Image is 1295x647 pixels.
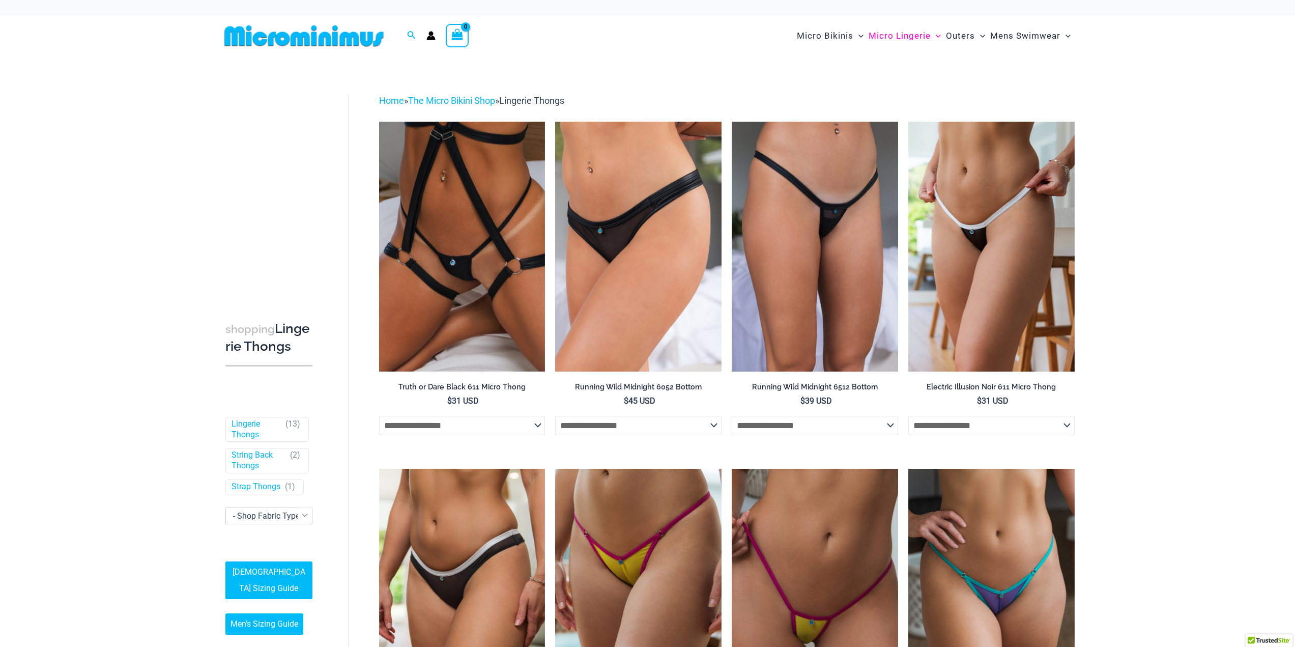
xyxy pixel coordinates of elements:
[908,122,1075,371] img: Electric Illusion Noir Micro 01
[869,23,931,49] span: Micro Lingerie
[853,23,864,49] span: Menu Toggle
[408,95,495,106] a: The Micro Bikini Shop
[977,396,1009,406] bdi: 31 USD
[446,24,469,47] a: View Shopping Cart, empty
[407,30,416,42] a: Search icon link
[232,482,280,492] a: Strap Thongs
[447,396,479,406] bdi: 31 USD
[800,396,805,406] span: $
[287,482,292,491] span: 1
[866,20,943,51] a: Micro LingerieMenu ToggleMenu Toggle
[555,382,722,396] a: Running Wild Midnight 6052 Bottom
[800,396,832,406] bdi: 39 USD
[1060,23,1071,49] span: Menu Toggle
[288,419,297,429] span: 13
[232,450,285,471] a: String Back Thongs
[379,95,404,106] a: Home
[908,382,1075,396] a: Electric Illusion Noir 611 Micro Thong
[732,382,898,396] a: Running Wild Midnight 6512 Bottom
[379,382,545,392] h2: Truth or Dare Black 611 Micro Thong
[225,320,312,355] h3: Lingerie Thongs
[732,122,898,371] img: Running Wild Midnight 6512 Bottom 10
[447,396,452,406] span: $
[931,23,941,49] span: Menu Toggle
[285,482,295,492] span: ( )
[225,323,275,335] span: shopping
[225,508,312,524] span: - Shop Fabric Type
[988,20,1073,51] a: Mens SwimwearMenu ToggleMenu Toggle
[233,511,300,521] span: - Shop Fabric Type
[499,95,564,106] span: Lingerie Thongs
[220,24,388,47] img: MM SHOP LOGO FLAT
[943,20,988,51] a: OutersMenu ToggleMenu Toggle
[232,419,281,440] a: Lingerie Thongs
[226,508,312,524] span: - Shop Fabric Type
[732,382,898,392] h2: Running Wild Midnight 6512 Bottom
[225,561,312,599] a: [DEMOGRAPHIC_DATA] Sizing Guide
[290,450,300,471] span: ( )
[977,396,982,406] span: $
[379,95,564,106] span: » »
[946,23,975,49] span: Outers
[624,396,628,406] span: $
[793,19,1075,53] nav: Site Navigation
[293,450,297,460] span: 2
[285,419,300,440] span: ( )
[555,122,722,371] a: Running Wild Midnight 6052 Bottom 01Running Wild Midnight 1052 Top 6052 Bottom 05Running Wild Mid...
[624,396,655,406] bdi: 45 USD
[908,122,1075,371] a: Electric Illusion Noir Micro 01Electric Illusion Noir Micro 02Electric Illusion Noir Micro 02
[426,31,436,40] a: Account icon link
[379,122,545,371] img: Truth or Dare Black Micro 02
[794,20,866,51] a: Micro BikinisMenu ToggleMenu Toggle
[797,23,853,49] span: Micro Bikinis
[555,382,722,392] h2: Running Wild Midnight 6052 Bottom
[555,122,722,371] img: Running Wild Midnight 6052 Bottom 01
[225,613,303,635] a: Men’s Sizing Guide
[732,122,898,371] a: Running Wild Midnight 6512 Bottom 10Running Wild Midnight 6512 Bottom 2Running Wild Midnight 6512...
[975,23,985,49] span: Menu Toggle
[379,382,545,396] a: Truth or Dare Black 611 Micro Thong
[990,23,1060,49] span: Mens Swimwear
[908,382,1075,392] h2: Electric Illusion Noir 611 Micro Thong
[225,85,317,289] iframe: TrustedSite Certified
[379,122,545,371] a: Truth or Dare Black Micro 02Truth or Dare Black 1905 Bodysuit 611 Micro 12Truth or Dare Black 190...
